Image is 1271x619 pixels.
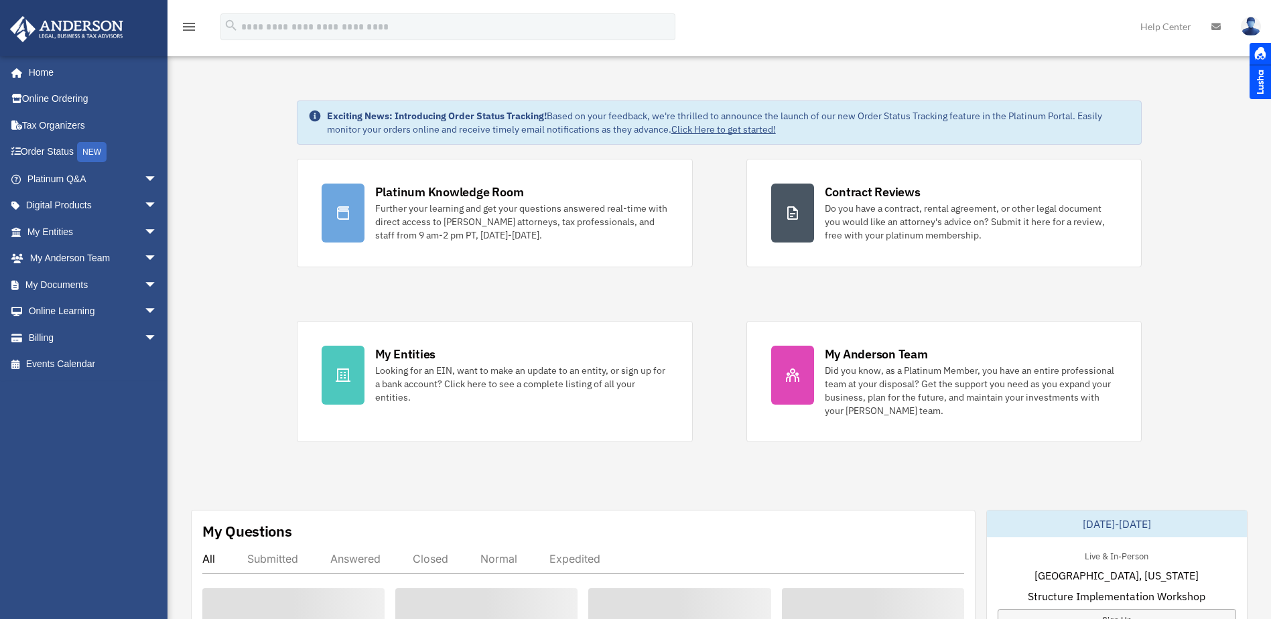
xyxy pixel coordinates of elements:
[746,321,1142,442] a: My Anderson Team Did you know, as a Platinum Member, you have an entire professional team at your...
[549,552,600,565] div: Expedited
[144,324,171,352] span: arrow_drop_down
[144,165,171,193] span: arrow_drop_down
[327,110,547,122] strong: Exciting News: Introducing Order Status Tracking!
[144,192,171,220] span: arrow_drop_down
[9,245,178,272] a: My Anderson Teamarrow_drop_down
[202,552,215,565] div: All
[9,351,178,378] a: Events Calendar
[1074,548,1159,562] div: Live & In-Person
[202,521,292,541] div: My Questions
[9,59,171,86] a: Home
[375,364,668,404] div: Looking for an EIN, want to make an update to an entity, or sign up for a bank account? Click her...
[825,364,1118,417] div: Did you know, as a Platinum Member, you have an entire professional team at your disposal? Get th...
[144,245,171,273] span: arrow_drop_down
[330,552,381,565] div: Answered
[375,184,524,200] div: Platinum Knowledge Room
[144,298,171,326] span: arrow_drop_down
[1241,17,1261,36] img: User Pic
[144,271,171,299] span: arrow_drop_down
[375,202,668,242] div: Further your learning and get your questions answered real-time with direct access to [PERSON_NAM...
[9,165,178,192] a: Platinum Q&Aarrow_drop_down
[1028,588,1205,604] span: Structure Implementation Workshop
[825,202,1118,242] div: Do you have a contract, rental agreement, or other legal document you would like an attorney's ad...
[375,346,436,362] div: My Entities
[327,109,1131,136] div: Based on your feedback, we're thrilled to announce the launch of our new Order Status Tracking fe...
[224,18,239,33] i: search
[181,19,197,35] i: menu
[9,218,178,245] a: My Entitiesarrow_drop_down
[9,298,178,325] a: Online Learningarrow_drop_down
[9,112,178,139] a: Tax Organizers
[987,510,1247,537] div: [DATE]-[DATE]
[1034,567,1199,583] span: [GEOGRAPHIC_DATA], [US_STATE]
[9,324,178,351] a: Billingarrow_drop_down
[9,86,178,113] a: Online Ordering
[9,139,178,166] a: Order StatusNEW
[480,552,517,565] div: Normal
[77,142,107,162] div: NEW
[6,16,127,42] img: Anderson Advisors Platinum Portal
[671,123,776,135] a: Click Here to get started!
[746,159,1142,267] a: Contract Reviews Do you have a contract, rental agreement, or other legal document you would like...
[297,321,693,442] a: My Entities Looking for an EIN, want to make an update to an entity, or sign up for a bank accoun...
[825,346,928,362] div: My Anderson Team
[9,271,178,298] a: My Documentsarrow_drop_down
[181,23,197,35] a: menu
[9,192,178,219] a: Digital Productsarrow_drop_down
[413,552,448,565] div: Closed
[247,552,298,565] div: Submitted
[144,218,171,246] span: arrow_drop_down
[825,184,921,200] div: Contract Reviews
[297,159,693,267] a: Platinum Knowledge Room Further your learning and get your questions answered real-time with dire...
